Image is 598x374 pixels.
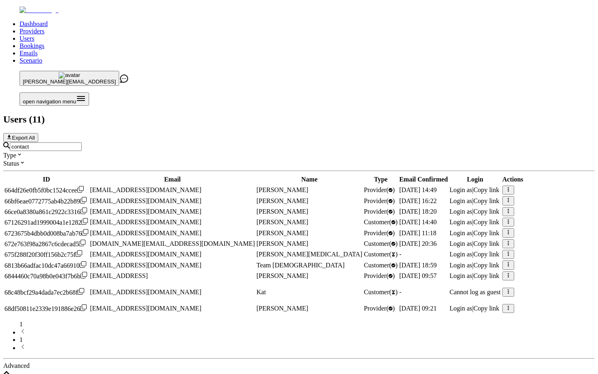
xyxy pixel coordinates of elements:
h2: Users ( 11 ) [3,114,595,125]
span: validated [364,240,398,247]
th: ID [4,175,89,184]
span: Team [DEMOGRAPHIC_DATA] [257,262,345,269]
button: avatar[PERSON_NAME][EMAIL_ADDRESS] [20,71,119,86]
span: validated [364,230,395,236]
span: validated [364,272,395,279]
span: [PERSON_NAME] [257,240,308,247]
span: Login as [450,272,472,279]
span: [EMAIL_ADDRESS][DOMAIN_NAME] [90,197,201,204]
span: [EMAIL_ADDRESS] [90,272,148,279]
button: Export All [3,133,38,142]
span: [DATE] 20:36 [399,240,436,247]
li: previous page button [20,328,595,336]
div: Click to copy [4,197,88,205]
div: Click to copy [4,208,88,216]
div: | [450,240,501,247]
span: pending [364,251,398,258]
a: Bookings [20,42,44,49]
li: next page button [20,343,595,352]
div: Type [3,151,595,159]
span: Login as [450,197,472,204]
div: Click to copy [4,304,88,313]
div: Click to copy [4,272,88,280]
input: Search by email [10,142,82,151]
span: [PERSON_NAME] [257,197,308,204]
th: Name [256,175,363,184]
div: | [450,262,501,269]
nav: pagination navigation [3,321,595,352]
span: Copy link [474,251,500,258]
div: Click to copy [4,261,88,269]
span: Copy link [474,272,500,279]
div: | [450,272,501,280]
span: Copy link [474,240,500,247]
div: Click to copy [4,240,88,248]
span: Copy link [474,305,500,312]
a: Providers [20,28,44,35]
div: Click to copy [4,250,88,258]
span: [PERSON_NAME] [257,219,308,225]
span: Login as [450,305,472,312]
span: Copy link [474,208,500,215]
a: Emails [20,50,37,57]
div: | [450,197,501,205]
span: [DATE] 09:21 [399,305,436,312]
span: [DATE] 14:49 [399,186,436,193]
div: Status [3,159,595,167]
span: Kat [257,289,266,295]
span: Login as [450,230,472,236]
div: Click to copy [4,288,88,296]
span: [PERSON_NAME][MEDICAL_DATA] [257,251,362,258]
span: [PERSON_NAME] [257,272,308,279]
span: validated [364,186,395,193]
span: [EMAIL_ADDRESS][DOMAIN_NAME] [90,230,201,236]
span: Copy link [474,230,500,236]
span: Copy link [474,262,500,269]
div: | [450,208,501,215]
span: [EMAIL_ADDRESS][DOMAIN_NAME] [90,262,201,269]
div: | [450,251,501,258]
span: validated [364,197,395,204]
span: Login as [450,208,472,215]
span: [DATE] 11:18 [399,230,436,236]
span: [EMAIL_ADDRESS][DOMAIN_NAME] [90,219,201,225]
span: [DATE] 09:57 [399,272,436,279]
span: validated [364,219,398,225]
span: [EMAIL_ADDRESS][DOMAIN_NAME] [90,289,201,295]
span: open navigation menu [23,98,76,105]
img: Fluum Logo [20,7,59,14]
span: Login as [450,219,472,225]
span: Advanced [3,362,30,369]
p: Cannot log as guest [450,289,501,296]
div: Click to copy [4,229,88,237]
th: Login [449,175,501,184]
span: [EMAIL_ADDRESS][DOMAIN_NAME] [90,208,201,215]
div: Click to copy [4,186,88,194]
span: Login as [450,251,472,258]
span: Copy link [474,197,500,204]
span: [DATE] 18:20 [399,208,436,215]
div: | [450,219,501,226]
span: [DATE] 16:22 [399,197,436,204]
button: Open menu [20,92,89,106]
span: 1 [20,321,23,328]
span: Login as [450,240,472,247]
span: [DATE] 18:59 [399,262,436,269]
div: | [450,186,501,194]
span: [PERSON_NAME] [257,230,308,236]
span: validated [364,208,395,215]
a: Users [20,35,34,42]
li: pagination item 1 active [20,336,595,343]
span: [PERSON_NAME] [257,186,308,193]
span: Customer ( ) [364,289,398,295]
th: Email [89,175,255,184]
span: validated [364,262,398,269]
span: Login as [450,262,472,269]
th: Actions [502,175,524,184]
span: [EMAIL_ADDRESS][DOMAIN_NAME] [90,251,201,258]
span: [DOMAIN_NAME][EMAIL_ADDRESS][DOMAIN_NAME] [90,240,255,247]
div: | [450,305,501,312]
th: Type [364,175,398,184]
span: - [399,251,401,258]
th: Email Confirmed [399,175,448,184]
